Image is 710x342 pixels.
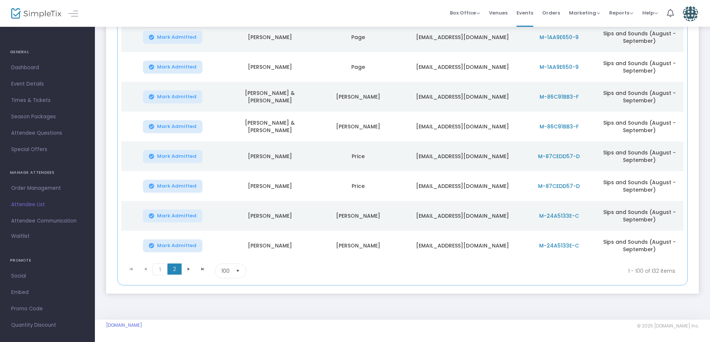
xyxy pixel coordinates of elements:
span: Go to the next page [182,263,196,275]
td: [PERSON_NAME] [226,22,314,52]
button: Mark Admitted [143,120,202,133]
span: Orders [542,3,560,22]
span: M-87CEDD57-D [538,153,580,160]
td: [PERSON_NAME] & [PERSON_NAME] [226,82,314,112]
button: Mark Admitted [143,150,202,163]
td: [PERSON_NAME] [226,231,314,261]
button: Mark Admitted [143,31,202,44]
button: Mark Admitted [143,239,202,252]
td: [EMAIL_ADDRESS][DOMAIN_NAME] [402,171,523,201]
td: [EMAIL_ADDRESS][DOMAIN_NAME] [402,82,523,112]
span: Times & Tickets [11,96,84,105]
span: M-24A5133E-C [539,242,579,249]
td: Sips and Sounds (August - September) [595,22,683,52]
td: [EMAIL_ADDRESS][DOMAIN_NAME] [402,141,523,171]
a: [DOMAIN_NAME] [106,322,142,328]
span: Dashboard [11,63,84,73]
span: 100 [221,267,230,275]
span: Go to the next page [186,266,192,272]
td: [PERSON_NAME] [314,201,402,231]
span: M-87CEDD57-D [538,182,580,190]
td: [PERSON_NAME] [314,82,402,112]
button: Mark Admitted [143,90,202,103]
button: Select [233,264,243,278]
span: Go to the last page [196,263,210,275]
span: Season Packages [11,112,84,122]
span: Quantity Discount [11,320,84,330]
span: M-1AA9E650-9 [540,63,579,71]
td: [PERSON_NAME] [226,171,314,201]
td: [PERSON_NAME] & [PERSON_NAME] [226,112,314,141]
span: Mark Admitted [157,124,196,130]
td: [EMAIL_ADDRESS][DOMAIN_NAME] [402,22,523,52]
span: Help [642,9,658,16]
span: Mark Admitted [157,64,196,70]
h4: MANAGE ATTENDEES [10,165,85,180]
span: Attendee Communication [11,216,84,226]
td: Sips and Sounds (August - September) [595,52,683,82]
span: Page 1 [153,263,167,275]
td: [PERSON_NAME] [314,112,402,141]
span: Go to the last page [200,266,206,272]
span: Event Details [11,79,84,89]
span: Attendee List [11,200,84,210]
span: M-86C91BB3-F [540,93,579,100]
span: M-1AA9E650-9 [540,33,579,41]
span: Social [11,271,84,281]
button: Mark Admitted [143,180,202,193]
td: [PERSON_NAME] [226,141,314,171]
span: Venues [489,3,508,22]
td: [PERSON_NAME] [226,201,314,231]
td: Price [314,171,402,201]
span: Mark Admitted [157,183,196,189]
td: [EMAIL_ADDRESS][DOMAIN_NAME] [402,201,523,231]
span: Mark Admitted [157,94,196,100]
h4: PROMOTE [10,253,85,268]
td: Sips and Sounds (August - September) [595,141,683,171]
td: Sips and Sounds (August - September) [595,112,683,141]
span: Promo Code [11,304,84,314]
span: Mark Admitted [157,243,196,249]
td: Page [314,52,402,82]
td: Sips and Sounds (August - September) [595,171,683,201]
span: Box Office [450,9,480,16]
span: Waitlist [11,233,30,240]
td: Sips and Sounds (August - September) [595,231,683,261]
h4: GENERAL [10,45,85,60]
span: Mark Admitted [157,213,196,219]
td: [PERSON_NAME] [314,231,402,261]
span: Page 2 [167,263,182,275]
span: M-86C91BB3-F [540,123,579,130]
td: [PERSON_NAME] [226,52,314,82]
span: Order Management [11,183,84,193]
span: © 2025 [DOMAIN_NAME] Inc. [637,323,699,329]
td: Sips and Sounds (August - September) [595,201,683,231]
span: Mark Admitted [157,153,196,159]
span: Events [516,3,533,22]
td: Page [314,22,402,52]
td: Sips and Sounds (August - September) [595,82,683,112]
span: Embed [11,288,84,297]
td: [EMAIL_ADDRESS][DOMAIN_NAME] [402,112,523,141]
span: M-24A5133E-C [539,212,579,220]
td: Price [314,141,402,171]
span: Special Offers [11,145,84,154]
button: Mark Admitted [143,210,202,223]
span: Reports [609,9,633,16]
td: [EMAIL_ADDRESS][DOMAIN_NAME] [402,52,523,82]
button: Mark Admitted [143,61,202,74]
span: Marketing [569,9,600,16]
span: Mark Admitted [157,34,196,40]
kendo-pager-info: 1 - 100 of 132 items [315,263,675,278]
td: [EMAIL_ADDRESS][DOMAIN_NAME] [402,231,523,261]
span: Attendee Questions [11,128,84,138]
